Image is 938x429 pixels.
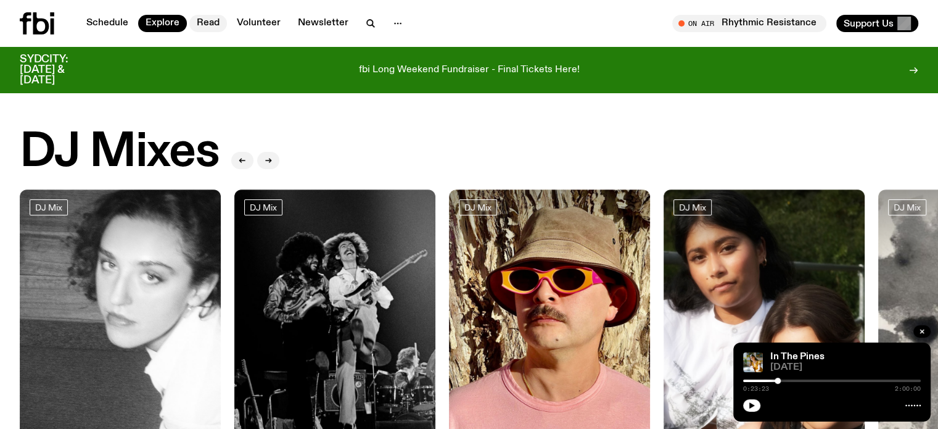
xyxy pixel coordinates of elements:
[672,15,826,32] button: On AirRhythmic Resistance
[770,352,825,362] a: In The Pines
[464,203,492,212] span: DJ Mix
[250,203,277,212] span: DJ Mix
[30,199,68,215] a: DJ Mix
[244,199,282,215] a: DJ Mix
[290,15,356,32] a: Newsletter
[20,129,219,176] h2: DJ Mixes
[673,199,712,215] a: DJ Mix
[79,15,136,32] a: Schedule
[35,203,62,212] span: DJ Mix
[743,386,769,392] span: 0:23:23
[359,65,580,76] p: fbi Long Weekend Fundraiser - Final Tickets Here!
[770,363,921,372] span: [DATE]
[229,15,288,32] a: Volunteer
[20,54,99,86] h3: SYDCITY: [DATE] & [DATE]
[894,203,921,212] span: DJ Mix
[679,203,706,212] span: DJ Mix
[888,199,926,215] a: DJ Mix
[189,15,227,32] a: Read
[459,199,497,215] a: DJ Mix
[836,15,918,32] button: Support Us
[844,18,894,29] span: Support Us
[895,386,921,392] span: 2:00:00
[138,15,187,32] a: Explore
